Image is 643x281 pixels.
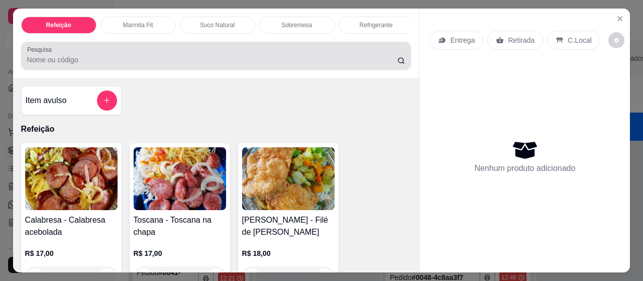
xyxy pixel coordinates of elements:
[21,123,411,135] p: Refeição
[134,248,226,258] p: R$ 17,00
[46,21,71,29] p: Refeição
[134,214,226,238] h4: Toscana - Toscana na chapa
[612,11,628,27] button: Close
[27,45,55,54] label: Pesquisa
[200,21,235,29] p: Suco Natural
[608,32,624,48] button: decrease-product-quantity
[242,147,335,210] img: product-image
[97,90,117,111] button: add-separate-item
[281,21,312,29] p: Sobremesa
[360,21,393,29] p: Refrigerante
[242,214,335,238] h4: [PERSON_NAME] - Filé de [PERSON_NAME]
[134,147,226,210] img: product-image
[242,248,335,258] p: R$ 18,00
[450,35,475,45] p: Entrega
[25,147,118,210] img: product-image
[25,214,118,238] h4: Calabresa - Calabresa acebolada
[474,162,575,174] p: Nenhum produto adicionado
[26,95,67,107] h4: Item avulso
[27,55,397,65] input: Pesquisa
[123,21,153,29] p: Marmita Fit
[508,35,534,45] p: Retirada
[568,35,591,45] p: C.Local
[25,248,118,258] p: R$ 17,00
